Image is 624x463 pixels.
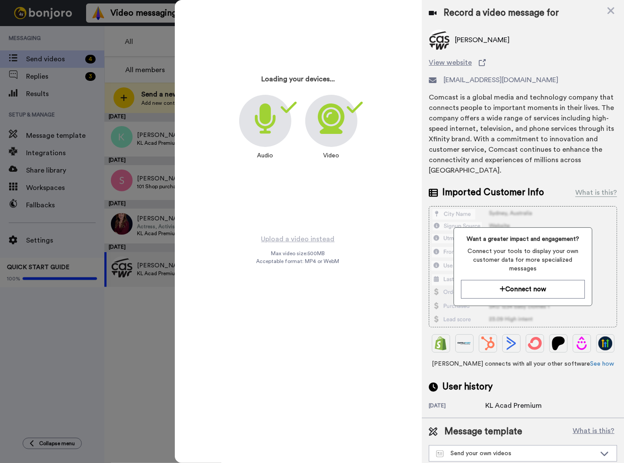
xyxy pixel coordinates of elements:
[570,425,617,438] button: What is this?
[575,336,589,350] img: Drip
[485,400,542,411] div: KL Acad Premium
[442,380,493,393] span: User history
[575,187,617,198] div: What is this?
[429,57,617,68] a: View website
[591,361,614,367] a: See how
[461,280,585,299] button: Connect now
[434,336,448,350] img: Shopify
[259,233,337,245] button: Upload a video instead
[261,76,335,83] h3: Loading your devices...
[257,258,340,265] span: Acceptable format: MP4 or WebM
[253,147,277,164] div: Audio
[444,425,522,438] span: Message template
[436,450,444,457] img: Message-temps.svg
[481,336,495,350] img: Hubspot
[598,336,612,350] img: GoHighLevel
[271,250,325,257] span: Max video size: 500 MB
[442,186,544,199] span: Imported Customer Info
[457,336,471,350] img: Ontraport
[429,402,485,411] div: [DATE]
[528,336,542,350] img: ConvertKit
[319,147,344,164] div: Video
[429,360,617,368] span: [PERSON_NAME] connects with all your other software
[444,75,558,85] span: [EMAIL_ADDRESS][DOMAIN_NAME]
[461,247,585,273] span: Connect your tools to display your own customer data for more specialized messages
[436,449,596,458] div: Send your own videos
[429,92,617,176] div: Comcast is a global media and technology company that connects people to important moments in the...
[504,336,518,350] img: ActiveCampaign
[551,336,565,350] img: Patreon
[429,57,472,68] span: View website
[461,235,585,243] span: Want a greater impact and engagement?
